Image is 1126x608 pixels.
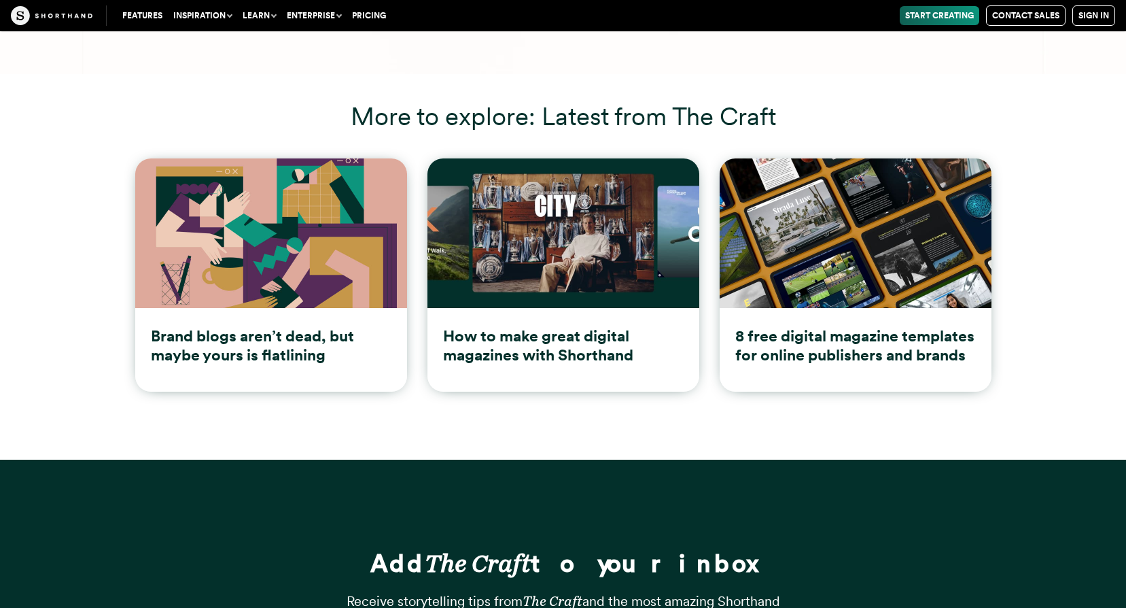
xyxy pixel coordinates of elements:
h4: 8 free digital magazine templates for online publishers and brands [735,327,976,365]
h4: How to make great digital magazines with Shorthand [443,327,684,365]
em: The Craft [425,548,531,578]
a: 8 free digital magazine templates for online publishers and brands [720,158,991,392]
a: Pricing [347,6,391,25]
button: Learn [237,6,281,25]
a: Sign in [1072,5,1115,26]
button: Enterprise [281,6,347,25]
h4: Brand blogs aren’t dead, but maybe yours is flatlining [151,327,391,365]
button: Inspiration [168,6,237,25]
a: How to make great digital magazines with Shorthand [427,158,699,392]
img: The Craft [11,6,92,25]
a: Brand blogs aren’t dead, but maybe yours is flatlining [135,158,407,392]
h3: Add to your inbox [326,551,801,576]
a: Contact Sales [986,5,1066,26]
h3: More to explore: Latest from The Craft [27,101,1099,131]
a: Features [117,6,168,25]
a: Start Creating [900,6,979,25]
